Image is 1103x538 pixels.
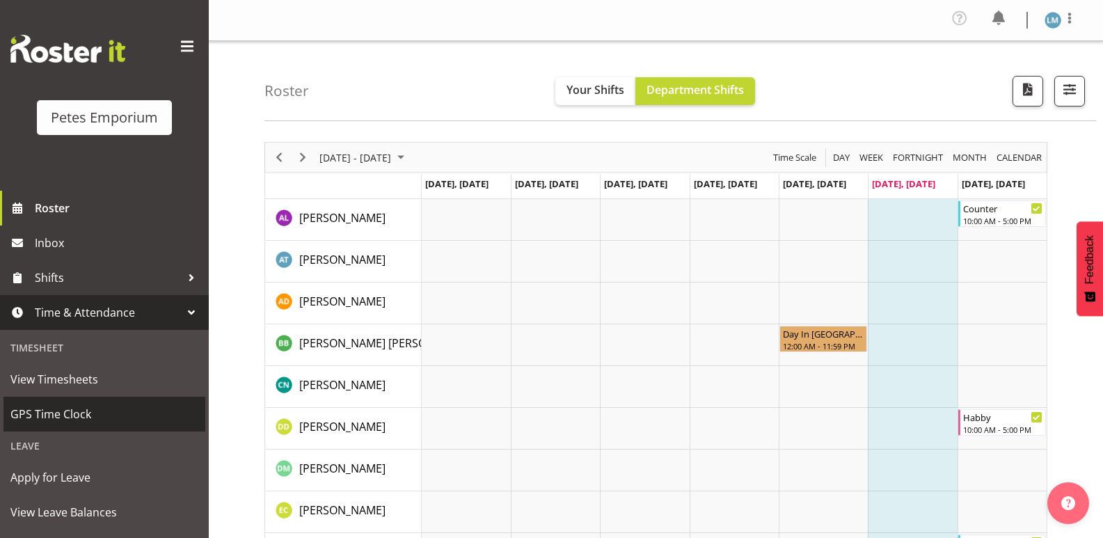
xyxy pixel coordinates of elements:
div: Day In [GEOGRAPHIC_DATA] [783,326,864,340]
span: [DATE], [DATE] [694,177,757,190]
span: [PERSON_NAME] [299,461,386,476]
button: Timeline Day [831,149,852,166]
span: Apply for Leave [10,467,198,488]
span: Roster [35,198,202,219]
span: [PERSON_NAME] [299,252,386,267]
div: Abigail Lane"s event - Counter Begin From Sunday, August 31, 2025 at 10:00:00 AM GMT+12:00 Ends A... [958,200,1046,227]
span: [DATE] - [DATE] [318,149,392,166]
span: Fortnight [891,149,944,166]
button: August 25 - 31, 2025 [317,149,411,166]
h4: Roster [264,83,309,99]
button: Department Shifts [635,77,755,105]
a: [PERSON_NAME] [299,418,386,435]
img: Rosterit website logo [10,35,125,63]
span: [PERSON_NAME] [299,294,386,309]
span: Feedback [1084,235,1096,284]
span: [DATE], [DATE] [783,177,846,190]
button: Feedback - Show survey [1077,221,1103,316]
a: [PERSON_NAME] [299,209,386,226]
div: Timesheet [3,333,205,362]
td: Beena Beena resource [265,324,422,366]
span: [DATE], [DATE] [515,177,578,190]
a: [PERSON_NAME] [299,251,386,268]
td: Amelia Denz resource [265,283,422,324]
div: 10:00 AM - 5:00 PM [963,424,1042,435]
span: Time & Attendance [35,302,181,323]
span: GPS Time Clock [10,404,198,425]
button: Month [994,149,1045,166]
span: [PERSON_NAME] [299,210,386,226]
div: 10:00 AM - 5:00 PM [963,215,1042,226]
button: Time Scale [771,149,819,166]
span: Shifts [35,267,181,288]
img: help-xxl-2.png [1061,496,1075,510]
span: [PERSON_NAME] [299,419,386,434]
div: Counter [963,201,1042,215]
div: 12:00 AM - 11:59 PM [783,340,864,351]
td: Emma Croft resource [265,491,422,533]
span: Month [951,149,988,166]
a: [PERSON_NAME] [299,377,386,393]
span: [PERSON_NAME] [299,377,386,393]
div: Next [291,143,315,172]
span: Week [858,149,884,166]
span: Inbox [35,232,202,253]
span: [DATE], [DATE] [872,177,935,190]
button: Next [294,149,312,166]
td: David McAuley resource [265,450,422,491]
td: Abigail Lane resource [265,199,422,241]
a: Apply for Leave [3,460,205,495]
a: [PERSON_NAME] [299,460,386,477]
button: Download a PDF of the roster according to the set date range. [1013,76,1043,106]
span: Day [832,149,851,166]
div: Leave [3,432,205,460]
div: Petes Emporium [51,107,158,128]
a: [PERSON_NAME] [PERSON_NAME] [299,335,475,351]
span: calendar [995,149,1043,166]
div: Habby [963,410,1042,424]
a: View Timesheets [3,362,205,397]
div: Beena Beena"s event - Day In Lieu Begin From Friday, August 29, 2025 at 12:00:00 AM GMT+12:00 End... [779,326,867,352]
button: Filter Shifts [1054,76,1085,106]
td: Alex-Micheal Taniwha resource [265,241,422,283]
a: GPS Time Clock [3,397,205,432]
span: [DATE], [DATE] [962,177,1025,190]
a: View Leave Balances [3,495,205,530]
span: Department Shifts [646,82,744,97]
button: Timeline Month [951,149,990,166]
div: Danielle Donselaar"s event - Habby Begin From Sunday, August 31, 2025 at 10:00:00 AM GMT+12:00 En... [958,409,1046,436]
span: View Leave Balances [10,502,198,523]
button: Previous [270,149,289,166]
span: View Timesheets [10,369,198,390]
span: [DATE], [DATE] [425,177,489,190]
button: Timeline Week [857,149,886,166]
a: [PERSON_NAME] [299,502,386,519]
span: Time Scale [772,149,818,166]
td: Christine Neville resource [265,366,422,408]
button: Your Shifts [555,77,635,105]
span: Your Shifts [566,82,624,97]
button: Fortnight [891,149,946,166]
td: Danielle Donselaar resource [265,408,422,450]
div: Previous [267,143,291,172]
span: [DATE], [DATE] [604,177,667,190]
img: lianne-morete5410.jpg [1045,12,1061,29]
a: [PERSON_NAME] [299,293,386,310]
